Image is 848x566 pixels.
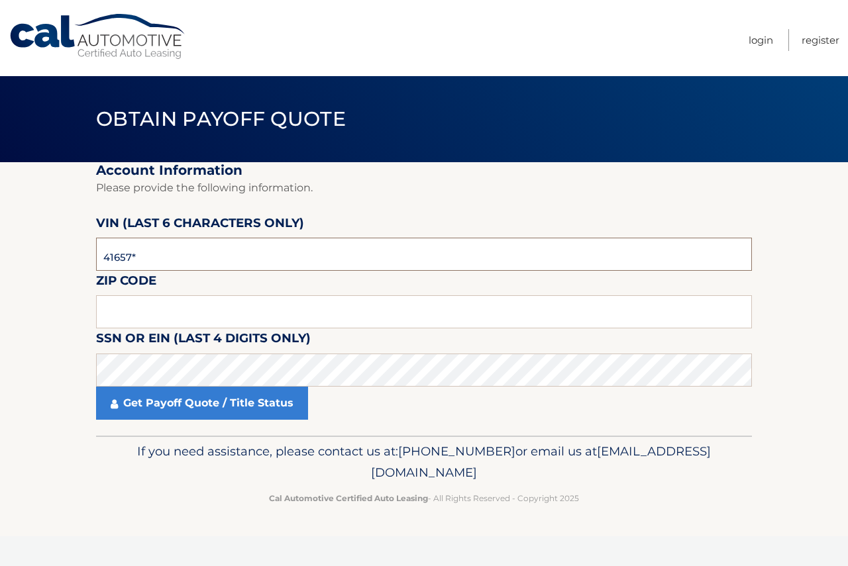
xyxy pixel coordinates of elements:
p: Please provide the following information. [96,179,752,197]
p: - All Rights Reserved - Copyright 2025 [105,491,743,505]
a: Get Payoff Quote / Title Status [96,387,308,420]
a: Login [749,29,773,51]
p: If you need assistance, please contact us at: or email us at [105,441,743,483]
label: SSN or EIN (last 4 digits only) [96,328,311,353]
a: Cal Automotive [9,13,187,60]
h2: Account Information [96,162,752,179]
label: VIN (last 6 characters only) [96,213,304,238]
strong: Cal Automotive Certified Auto Leasing [269,493,428,503]
label: Zip Code [96,271,156,295]
span: [PHONE_NUMBER] [398,444,515,459]
span: Obtain Payoff Quote [96,107,346,131]
a: Register [802,29,839,51]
